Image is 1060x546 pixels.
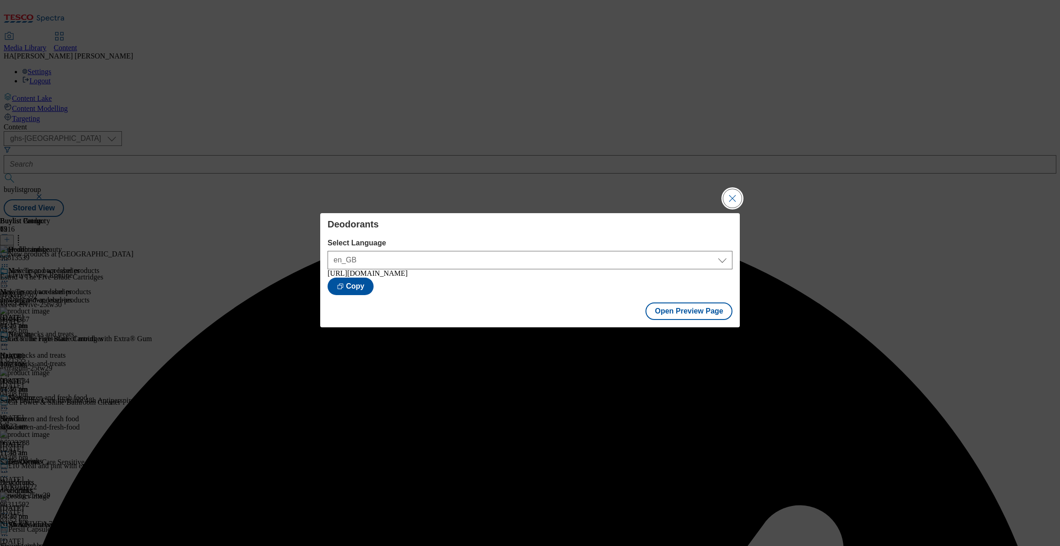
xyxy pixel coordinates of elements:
[320,213,740,327] div: Modal
[328,278,374,295] button: Copy
[328,269,732,278] div: [URL][DOMAIN_NAME]
[328,239,732,247] label: Select Language
[723,189,742,208] button: Close Modal
[645,302,732,320] button: Open Preview Page
[328,219,732,230] h4: Deodorants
